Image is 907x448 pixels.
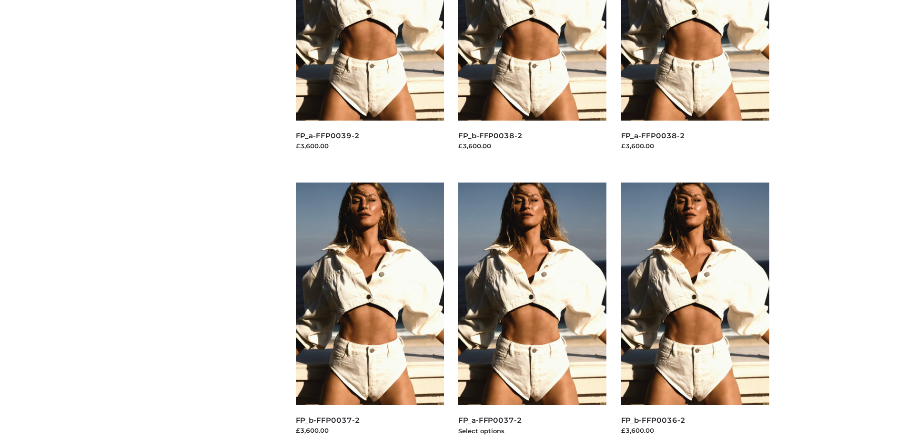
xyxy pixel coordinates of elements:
a: FP_b-FFP0036-2 [621,416,685,425]
div: £3,600.00 [296,426,444,435]
div: £3,600.00 [621,426,770,435]
div: £3,600.00 [296,141,444,151]
a: FP_a-FFP0039-2 [296,131,360,140]
div: £3,600.00 [458,141,607,151]
a: FP_b-FFP0037-2 [296,416,360,425]
div: £3,600.00 [621,141,770,151]
a: FP_a-FFP0037-2 [458,416,522,425]
a: FP_a-FFP0038-2 [621,131,685,140]
a: FP_b-FFP0038-2 [458,131,523,140]
a: Select options [458,427,504,435]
